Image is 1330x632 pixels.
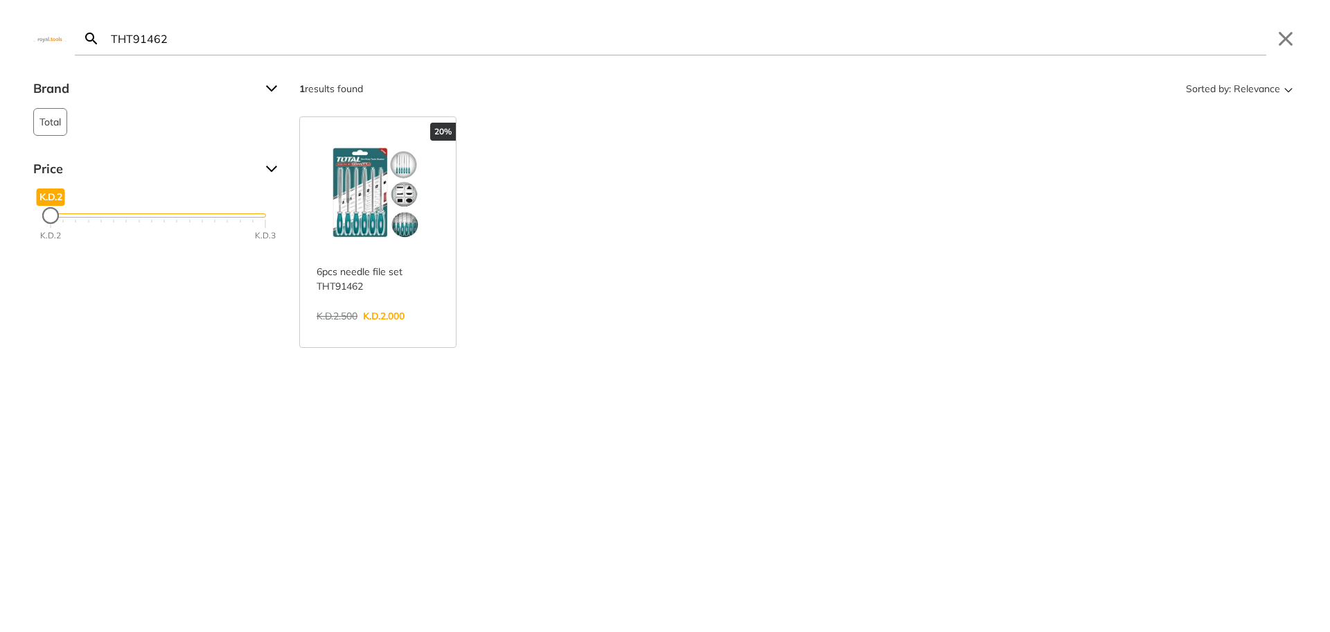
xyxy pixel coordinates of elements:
[40,229,61,242] div: K.D.2
[1234,78,1280,100] span: Relevance
[33,35,66,42] img: Close
[1275,28,1297,50] button: Close
[430,123,456,141] div: 20%
[299,82,305,95] strong: 1
[39,109,61,135] span: Total
[33,108,67,136] button: Total
[108,22,1266,55] input: Search…
[42,207,59,224] div: Maximum Price
[33,158,255,180] span: Price
[1183,78,1297,100] button: Sorted by:Relevance Sort
[1280,80,1297,97] svg: Sort
[299,78,363,100] div: results found
[255,229,276,242] div: K.D.3
[33,78,255,100] span: Brand
[83,30,100,47] svg: Search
